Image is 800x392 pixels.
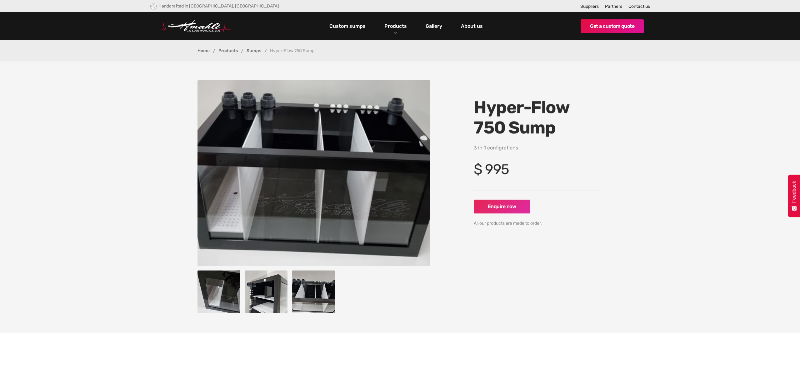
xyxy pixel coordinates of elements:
[328,21,367,32] a: Custom sumps
[383,22,408,31] a: Products
[158,3,279,9] div: Handcrafted in [GEOGRAPHIC_DATA], [GEOGRAPHIC_DATA]
[197,49,210,53] a: Home
[247,49,261,53] a: Sumps
[459,21,484,32] a: About us
[424,21,444,32] a: Gallery
[197,270,240,313] a: open lightbox
[156,20,231,32] img: Hmahli Australia Logo
[218,49,238,53] a: Products
[605,4,622,9] a: Partners
[474,220,602,227] div: All our products are made to order.
[580,4,599,9] a: Suppliers
[474,161,602,177] h4: $ 995
[245,270,288,313] a: open lightbox
[197,80,430,266] img: Hyper-Flow 750 Sump
[380,12,412,40] div: Products
[474,200,530,213] a: Enquire now
[788,175,800,217] button: Feedback - Show survey
[270,49,314,53] div: Hyper-Flow 750 Sump
[628,4,650,9] a: Contact us
[156,20,231,32] a: home
[292,270,335,313] a: open lightbox
[197,80,430,266] a: open lightbox
[474,144,602,151] p: 3 in 1 configrations
[581,19,644,33] a: Get a custom quote
[474,97,602,138] h1: Hyper-Flow 750 Sump
[791,181,797,203] span: Feedback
